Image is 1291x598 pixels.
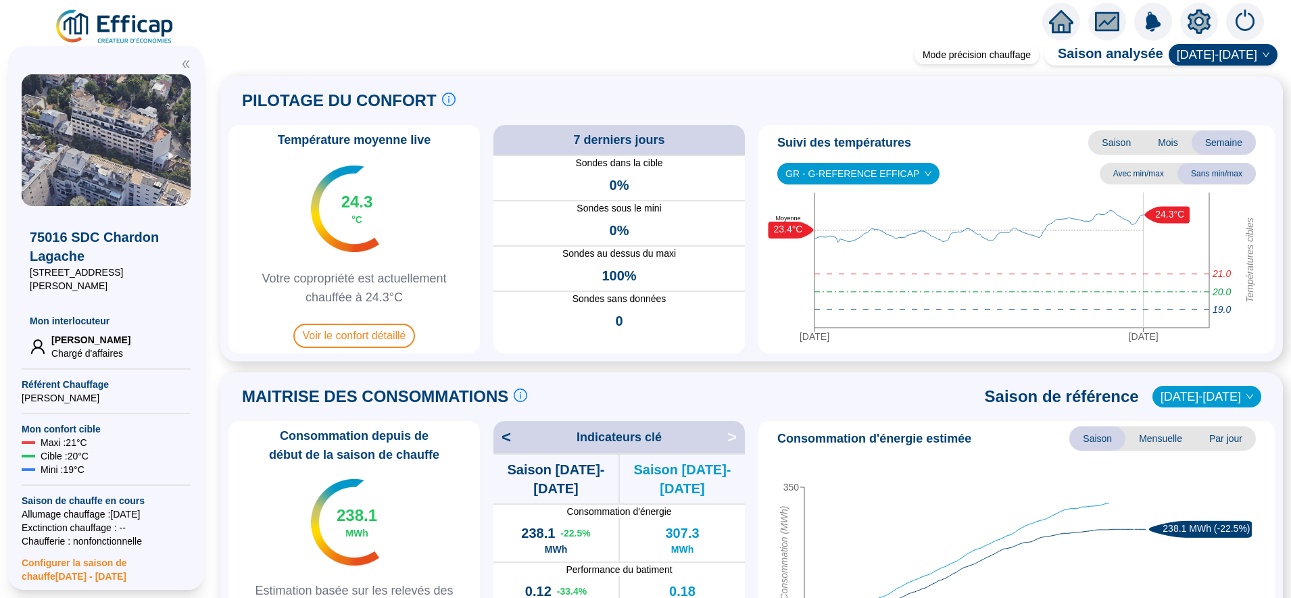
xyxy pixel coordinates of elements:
span: Chargé d'affaires [51,347,130,360]
span: Consommation d'énergie estimée [777,429,971,448]
span: 2024-2025 [1177,45,1269,65]
span: 24.3 [341,191,373,213]
span: Consommation d'énergie [493,505,745,518]
span: Référent Chauffage [22,378,191,391]
tspan: 19.0 [1213,304,1231,315]
span: Saison analysée [1044,44,1163,66]
span: Mini : 19 °C [41,463,84,476]
tspan: 21.0 [1212,268,1231,279]
span: Allumage chauffage : [DATE] [22,507,191,521]
text: Moyenne [775,214,800,221]
span: Saison [DATE]-[DATE] [493,460,618,498]
span: < [493,426,511,448]
span: Sondes dans la cible [493,156,745,170]
tspan: 350 [783,482,800,493]
span: Configurer la saison de chauffe [DATE] - [DATE] [22,548,191,583]
span: 75016 SDC Chardon Lagache [30,228,182,266]
tspan: Températures cibles [1244,218,1255,303]
tspan: 20.0 [1212,286,1231,297]
span: down [1262,51,1270,59]
span: Mensuelle [1125,426,1196,451]
span: Saison de chauffe en cours [22,494,191,507]
span: [PERSON_NAME] [22,391,191,405]
span: Performance du batiment [493,563,745,576]
span: Votre copropriété est actuellement chauffée à 24.3°C [234,269,474,307]
span: -33.4 % [557,584,587,598]
span: Par jour [1196,426,1256,451]
img: alerts [1134,3,1172,41]
span: Saison [DATE]-[DATE] [620,460,745,498]
span: Sans min/max [1177,163,1256,184]
span: Voir le confort détaillé [293,324,416,348]
span: MWh [345,526,368,540]
span: double-left [181,59,191,69]
span: info-circle [514,389,527,402]
span: MWh [545,543,567,556]
div: Mode précision chauffage [915,45,1039,64]
span: setting [1187,9,1211,34]
span: user [30,339,46,355]
span: Maxi : 21 °C [41,436,87,449]
span: down [924,170,932,178]
span: MAITRISE DES CONSOMMATIONS [242,386,508,407]
span: [STREET_ADDRESS][PERSON_NAME] [30,266,182,293]
tspan: [DATE] [1129,331,1159,342]
span: 0 [615,312,623,330]
span: Mon confort cible [22,422,191,436]
span: Semaine [1192,130,1256,155]
span: Suivi des températures [777,133,911,152]
span: Mon interlocuteur [30,314,182,328]
span: Saison [1069,426,1125,451]
span: 307.3 [665,524,699,543]
span: info-circle [442,93,456,106]
span: Température moyenne live [270,130,439,149]
span: MWh [671,543,693,556]
span: PILOTAGE DU CONFORT [242,90,437,111]
span: fund [1095,9,1119,34]
span: Mois [1144,130,1192,155]
span: -22.5 % [560,526,590,540]
span: Saison de référence [985,386,1139,407]
span: 100% [602,266,636,285]
text: 238.1 MWh (-22.5%) [1163,523,1250,534]
span: down [1246,393,1254,401]
span: home [1049,9,1073,34]
span: GR - G-REFERENCE EFFICAP [785,164,931,184]
img: alerts [1226,3,1264,41]
text: 24.3°C [1155,208,1184,219]
span: > [727,426,745,448]
span: Exctinction chauffage : -- [22,521,191,534]
span: Sondes sans données [493,292,745,306]
span: 2019-2020 [1161,387,1253,407]
tspan: [DATE] [800,331,829,342]
span: Sondes sous le mini [493,201,745,216]
span: Chaufferie : non fonctionnelle [22,534,191,548]
span: [PERSON_NAME] [51,333,130,347]
span: Consommation depuis de début de la saison de chauffe [234,426,474,464]
span: Sondes au dessus du maxi [493,247,745,261]
span: 0% [610,176,629,195]
img: indicateur températures [311,479,379,566]
span: Saison [1088,130,1144,155]
span: 238.1 [337,505,377,526]
span: 7 derniers jours [573,130,664,149]
span: °C [351,213,362,226]
img: indicateur températures [311,166,379,252]
span: 238.1 [521,524,555,543]
span: Indicateurs clé [577,428,662,447]
span: 0% [610,221,629,240]
span: Avec min/max [1100,163,1177,184]
img: efficap energie logo [54,8,176,46]
text: 23.4°C [774,224,803,234]
span: Cible : 20 °C [41,449,89,463]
